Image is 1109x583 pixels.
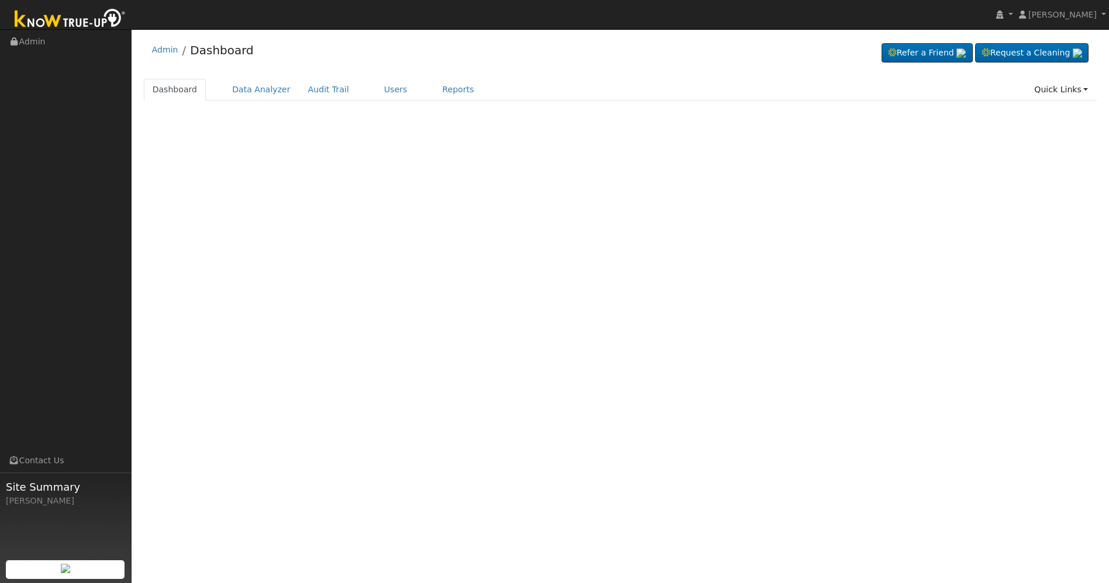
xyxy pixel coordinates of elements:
a: Users [375,79,416,100]
a: Quick Links [1025,79,1097,100]
a: Reports [434,79,483,100]
a: Data Analyzer [223,79,299,100]
img: retrieve [1073,48,1082,58]
div: [PERSON_NAME] [6,495,125,507]
img: retrieve [956,48,966,58]
a: Admin [152,45,178,54]
a: Request a Cleaning [975,43,1089,63]
a: Dashboard [190,43,254,57]
a: Audit Trail [299,79,358,100]
img: Know True-Up [9,6,132,33]
a: Dashboard [144,79,206,100]
span: [PERSON_NAME] [1028,10,1097,19]
span: Site Summary [6,479,125,495]
a: Refer a Friend [882,43,973,63]
img: retrieve [61,564,70,573]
